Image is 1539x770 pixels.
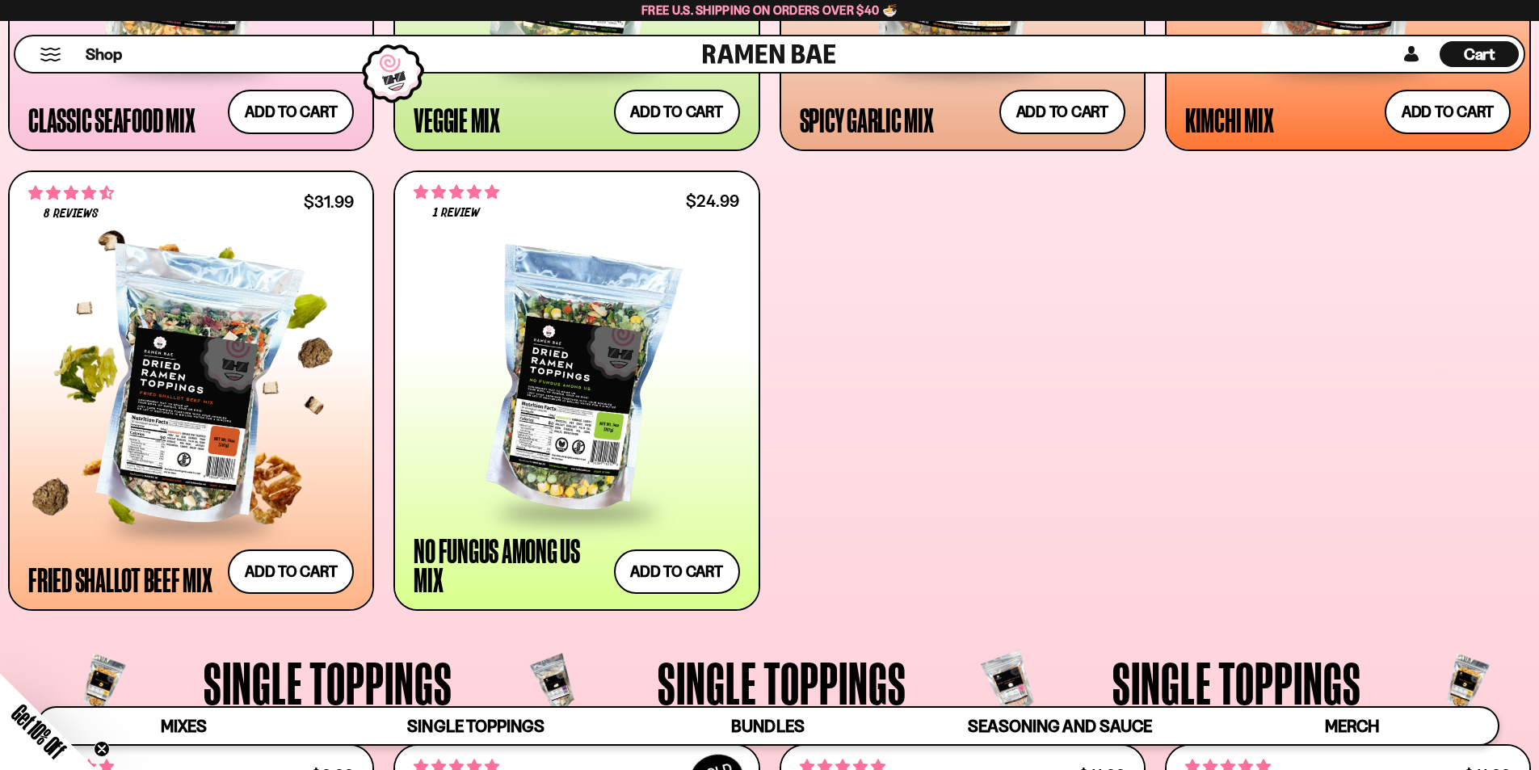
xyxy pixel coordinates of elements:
[414,182,499,203] span: 5.00 stars
[304,194,354,209] div: $31.99
[414,536,605,594] div: No Fungus Among Us Mix
[999,90,1125,134] button: Add to cart
[641,2,898,18] span: Free U.S. Shipping on Orders over $40 🍜
[393,170,759,612] a: 5.00 stars 1 review $24.99 No Fungus Among Us Mix Add to cart
[228,90,354,134] button: Add to cart
[614,90,740,134] button: Add to cart
[1385,90,1511,134] button: Add to cart
[1325,716,1379,736] span: Merch
[1112,653,1361,713] span: Single Toppings
[968,716,1151,736] span: Seasoning and Sauce
[330,708,621,744] a: Single Toppings
[433,207,480,220] span: 1 review
[86,44,122,65] span: Shop
[731,716,804,736] span: Bundles
[658,653,906,713] span: Single Toppings
[94,741,110,757] button: Close teaser
[40,48,61,61] button: Mobile Menu Trigger
[28,183,114,204] span: 4.62 stars
[204,653,452,713] span: Single Toppings
[800,105,934,134] div: Spicy Garlic Mix
[44,208,99,221] span: 8 reviews
[1185,105,1274,134] div: Kimchi Mix
[86,41,122,67] a: Shop
[7,700,70,763] span: Get 10% Off
[38,708,330,744] a: Mixes
[1464,44,1495,64] span: Cart
[686,193,739,208] div: $24.99
[614,549,740,594] button: Add to cart
[1440,36,1519,72] a: Cart
[414,105,500,134] div: Veggie Mix
[161,716,207,736] span: Mixes
[28,565,212,594] div: Fried Shallot Beef Mix
[1206,708,1498,744] a: Merch
[914,708,1205,744] a: Seasoning and Sauce
[228,549,354,594] button: Add to cart
[28,105,195,134] div: Classic Seafood Mix
[8,170,374,612] a: 4.62 stars 8 reviews $31.99 Fried Shallot Beef Mix Add to cart
[407,716,544,736] span: Single Toppings
[622,708,914,744] a: Bundles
